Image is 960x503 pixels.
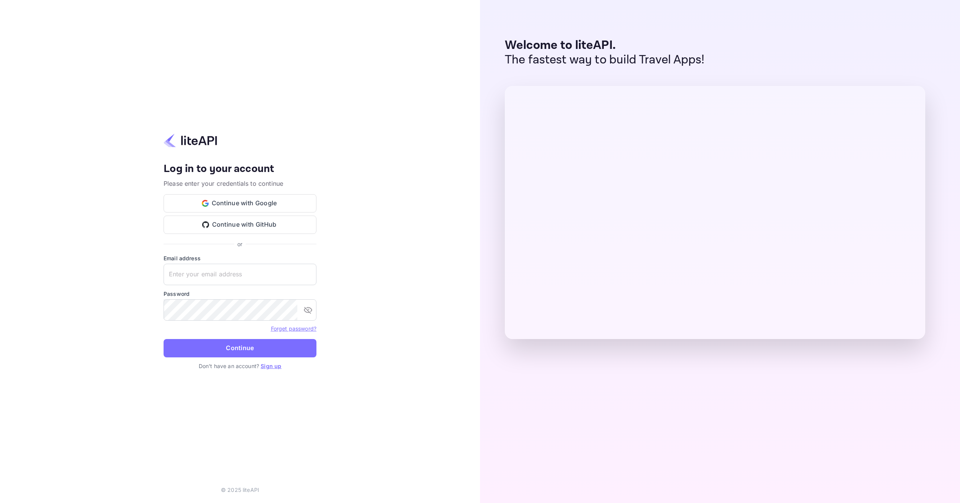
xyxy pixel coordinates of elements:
[505,38,705,53] p: Welcome to liteAPI.
[164,179,316,188] p: Please enter your credentials to continue
[261,363,281,369] a: Sign up
[164,254,316,262] label: Email address
[164,339,316,357] button: Continue
[164,362,316,370] p: Don't have an account?
[164,216,316,234] button: Continue with GitHub
[164,194,316,213] button: Continue with Google
[505,53,705,67] p: The fastest way to build Travel Apps!
[237,240,242,248] p: or
[271,325,316,332] a: Forget password?
[164,162,316,176] h4: Log in to your account
[221,486,259,494] p: © 2025 liteAPI
[164,133,217,148] img: liteapi
[164,290,316,298] label: Password
[505,86,925,339] img: liteAPI Dashboard Preview
[271,325,316,332] a: Forget password?
[164,264,316,285] input: Enter your email address
[300,302,316,318] button: toggle password visibility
